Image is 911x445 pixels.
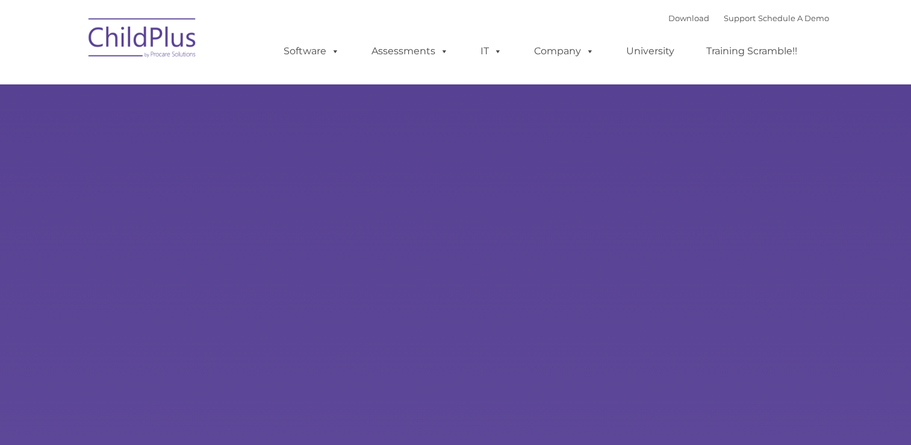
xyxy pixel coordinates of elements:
a: Download [668,13,709,23]
font: | [668,13,829,23]
img: ChildPlus by Procare Solutions [82,10,203,70]
a: Software [272,39,352,63]
a: Company [522,39,606,63]
a: Schedule A Demo [758,13,829,23]
a: IT [468,39,514,63]
a: Training Scramble!! [694,39,809,63]
a: Assessments [359,39,461,63]
a: University [614,39,686,63]
a: Support [724,13,756,23]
